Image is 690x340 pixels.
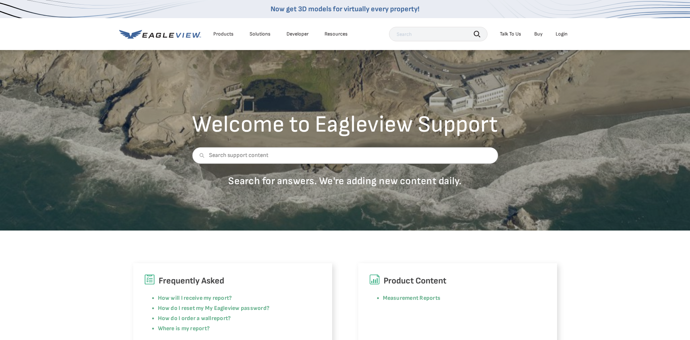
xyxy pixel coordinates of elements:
input: Search support content [192,147,498,164]
a: ? [228,315,231,322]
a: Buy [534,31,543,37]
a: Where is my report? [158,325,210,332]
h6: Product Content [369,274,546,288]
a: Now get 3D models for virtually every property! [271,5,419,13]
a: Developer [287,31,309,37]
h2: Welcome to Eagleview Support [192,113,498,136]
div: Login [556,31,568,37]
a: How do I reset my My Eagleview password? [158,305,270,312]
input: Search [389,27,488,41]
a: report [212,315,228,322]
div: Products [213,31,234,37]
a: How do I order a wall [158,315,212,322]
a: Measurement Reports [383,295,441,302]
div: Talk To Us [500,31,521,37]
div: Resources [325,31,348,37]
h6: Frequently Asked [144,274,321,288]
div: Solutions [250,31,271,37]
a: How will I receive my report? [158,295,232,302]
p: Search for answers. We're adding new content daily. [192,175,498,187]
